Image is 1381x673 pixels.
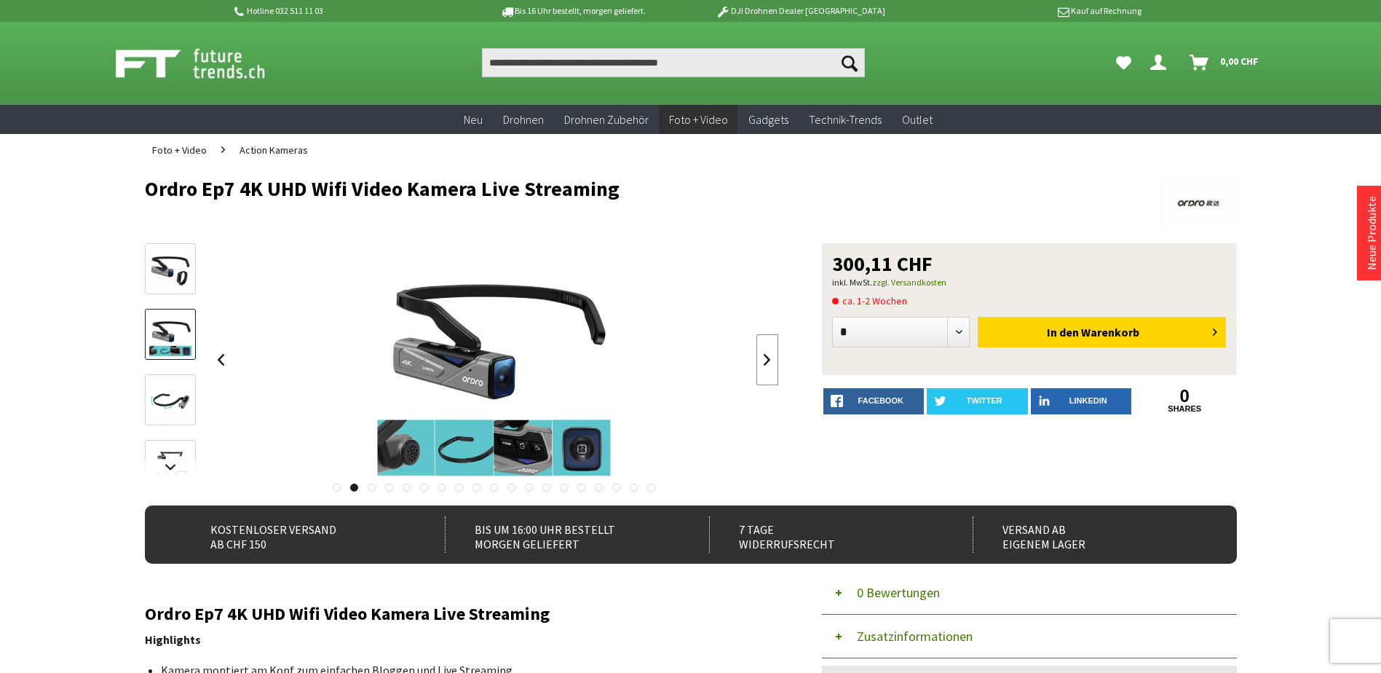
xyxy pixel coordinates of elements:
h1: Ordro Ep7 4K UHD Wifi Video Kamera Live Streaming [145,178,1018,200]
a: Dein Konto [1144,48,1178,77]
span: Foto + Video [669,112,728,127]
a: Foto + Video [659,105,738,135]
span: Action Kameras [240,143,308,157]
strong: Highlights [145,632,201,647]
span: Gadgets [748,112,788,127]
button: 0 Bewertungen [822,571,1237,615]
a: Neu [454,105,493,135]
a: Foto + Video [145,134,214,166]
a: Meine Favoriten [1109,48,1139,77]
a: Warenkorb [1184,48,1266,77]
span: LinkedIn [1069,396,1107,405]
button: Zusatzinformationen [822,615,1237,658]
a: LinkedIn [1031,388,1132,414]
span: Drohnen [503,112,544,127]
a: facebook [823,388,925,414]
span: 0,00 CHF [1220,50,1259,73]
span: Drohnen Zubehör [564,112,649,127]
span: ca. 1-2 Wochen [832,292,907,310]
a: Outlet [892,105,943,135]
a: Technik-Trends [799,105,892,135]
div: Kostenloser Versand ab CHF 150 [181,516,413,553]
span: Neu [464,112,483,127]
img: Vorschau: Ordro Ep7 4K UHD Wifi Video Kamera Live Streaming [149,248,191,291]
span: Technik-Trends [809,112,882,127]
p: Bis 16 Uhr bestellt, morgen geliefert. [459,2,686,20]
a: twitter [927,388,1028,414]
span: Warenkorb [1081,325,1139,339]
span: facebook [858,396,903,405]
button: Suchen [834,48,865,77]
span: Foto + Video [152,143,207,157]
a: Action Kameras [232,134,315,166]
p: Kauf auf Rechnung [914,2,1141,20]
a: Neue Produkte [1364,196,1379,270]
p: inkl. MwSt. [832,274,1227,291]
img: Ordro [1160,178,1237,229]
p: DJI Drohnen Dealer [GEOGRAPHIC_DATA] [686,2,914,20]
a: 0 [1134,388,1235,404]
div: Bis um 16:00 Uhr bestellt Morgen geliefert [445,516,677,553]
a: Drohnen [493,105,554,135]
a: zzgl. Versandkosten [872,277,946,288]
a: shares [1134,404,1235,414]
span: In den [1047,325,1079,339]
div: Versand ab eigenem Lager [973,516,1205,553]
span: 300,11 CHF [832,253,933,274]
a: Gadgets [738,105,799,135]
img: Shop Futuretrends - zur Startseite wechseln [116,45,297,82]
p: Hotline 032 511 11 03 [232,2,459,20]
span: Outlet [902,112,933,127]
input: Produkt, Marke, Kategorie, EAN, Artikelnummer… [482,48,865,77]
a: Drohnen Zubehör [554,105,659,135]
button: In den Warenkorb [978,317,1226,347]
div: 7 Tage Widerrufsrecht [709,516,941,553]
h2: Ordro Ep7 4K UHD Wifi Video Kamera Live Streaming [145,605,778,623]
span: twitter [967,396,1002,405]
